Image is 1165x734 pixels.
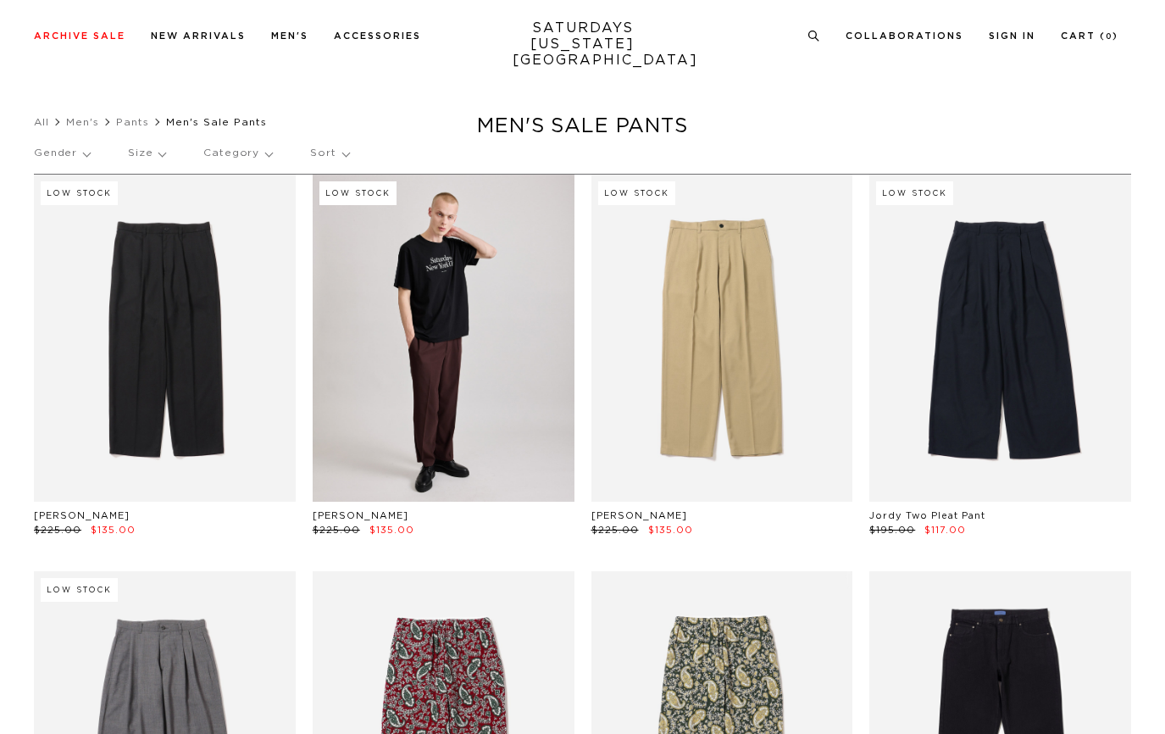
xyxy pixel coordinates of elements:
a: [PERSON_NAME] [591,511,687,520]
p: Gender [34,134,90,173]
a: Men's [66,117,99,127]
span: Men's Sale Pants [166,117,267,127]
a: [PERSON_NAME] [313,511,408,520]
div: Low Stock [41,578,118,602]
div: Low Stock [319,181,397,205]
a: Collaborations [846,31,963,41]
p: Category [203,134,272,173]
div: Low Stock [41,181,118,205]
a: Cart (0) [1061,31,1118,41]
span: $225.00 [313,525,360,535]
span: $225.00 [34,525,81,535]
span: $135.00 [91,525,136,535]
div: Low Stock [598,181,675,205]
span: $117.00 [924,525,966,535]
span: $135.00 [648,525,693,535]
a: Sign In [989,31,1035,41]
a: Archive Sale [34,31,125,41]
a: Men's [271,31,308,41]
span: $135.00 [369,525,414,535]
a: SATURDAYS[US_STATE][GEOGRAPHIC_DATA] [513,20,652,69]
a: Jordy Two Pleat Pant [869,511,985,520]
a: [PERSON_NAME] [34,511,130,520]
a: All [34,117,49,127]
a: Accessories [334,31,421,41]
div: Low Stock [876,181,953,205]
p: Size [128,134,165,173]
p: Sort [310,134,348,173]
a: Pants [116,117,149,127]
span: $195.00 [869,525,915,535]
a: New Arrivals [151,31,246,41]
span: $225.00 [591,525,639,535]
small: 0 [1106,33,1112,41]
